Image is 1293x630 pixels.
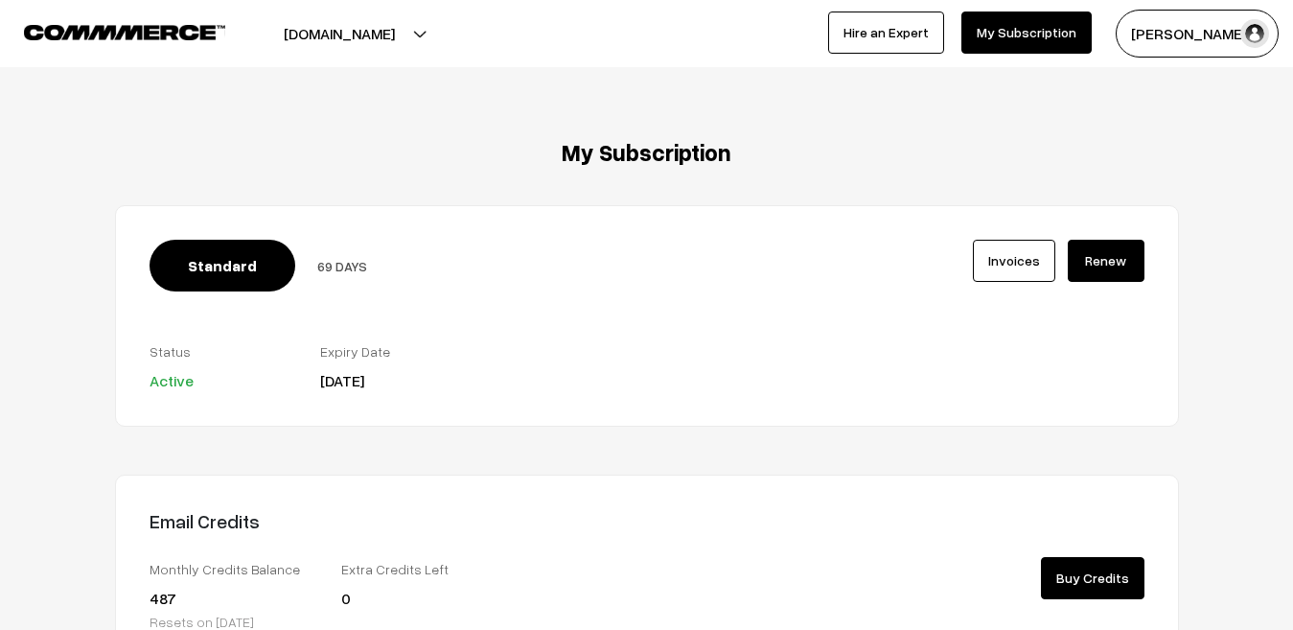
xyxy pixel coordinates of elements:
span: 69 DAYS [317,258,367,274]
h3: My Subscription [115,139,1179,167]
a: Hire an Expert [828,12,944,54]
label: Extra Credits Left [341,559,504,579]
span: [DATE] [320,371,364,390]
button: [PERSON_NAME] [1116,10,1279,58]
a: My Subscription [961,12,1092,54]
img: COMMMERCE [24,25,225,39]
img: user [1240,19,1269,48]
label: Expiry Date [320,341,462,362]
label: Status [150,341,291,362]
span: 0 [341,589,351,608]
a: Invoices [973,240,1055,282]
span: Active [150,371,194,390]
h4: Email Credits [150,509,633,532]
span: 487 [150,589,176,608]
a: Buy Credits [1041,557,1144,599]
span: Resets on [DATE] [150,614,254,630]
a: Renew [1068,240,1144,282]
button: [DOMAIN_NAME] [217,10,462,58]
label: Monthly Credits Balance [150,559,312,579]
a: COMMMERCE [24,19,192,42]
span: Standard [150,240,295,292]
